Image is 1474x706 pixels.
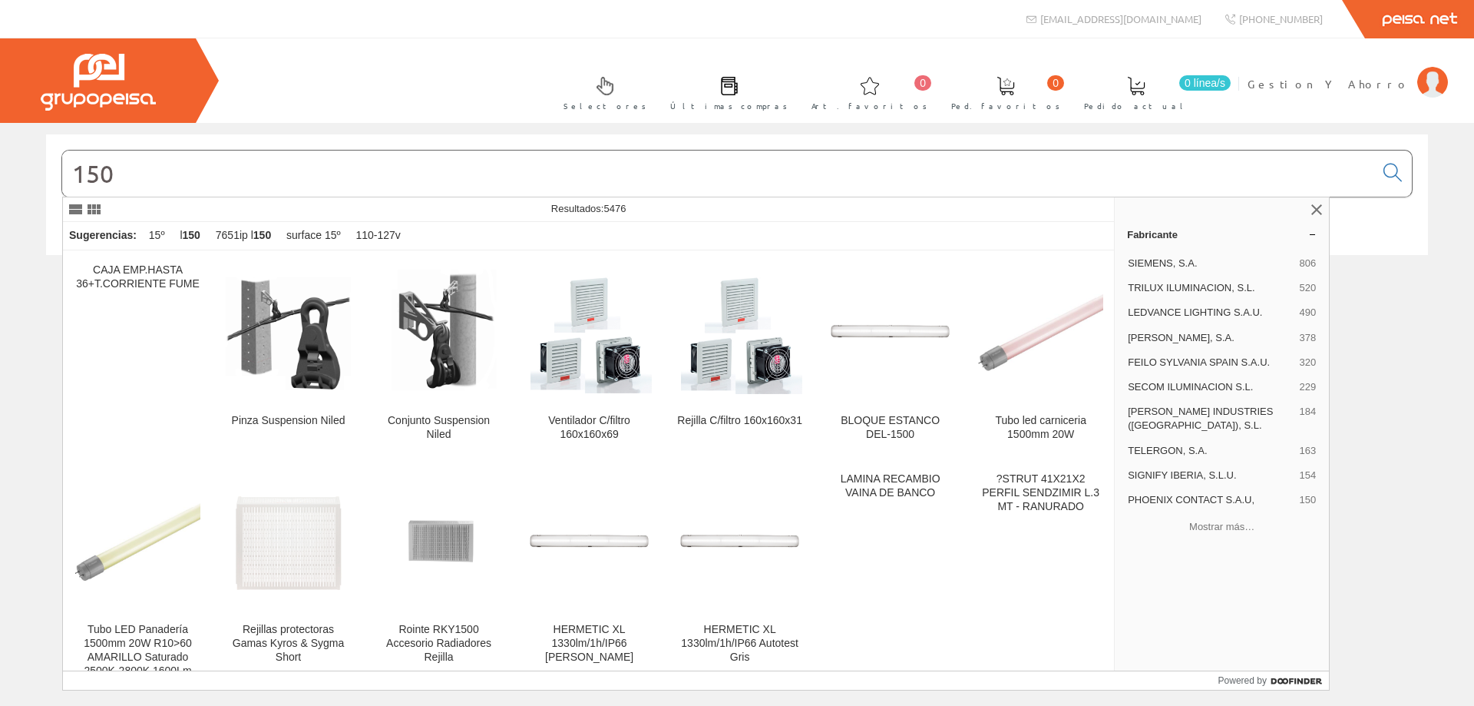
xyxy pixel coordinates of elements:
[514,251,664,459] a: Ventilador C/filtro 160x160x69 Ventilador C/filtro 160x160x69
[210,222,277,250] div: 7651ip l
[1179,75,1231,91] span: 0 línea/s
[63,251,213,459] a: CAJA EMP.HASTA 36+T.CORRIENTE FUME
[1299,306,1316,320] span: 490
[226,414,351,428] div: Pinza Suspension Niled
[951,98,1060,114] span: Ped. favoritos
[1115,222,1329,247] a: Fabricante
[1299,331,1316,345] span: 378
[914,75,931,91] span: 0
[143,222,171,250] div: 15º
[1128,306,1293,320] span: LEDVANCE LIGHTING S.A.U.
[1040,12,1201,25] span: [EMAIL_ADDRESS][DOMAIN_NAME]
[677,623,802,665] div: HERMETIC XL 1330lm/1h/IP66 Autotest Gris
[670,98,788,114] span: Últimas compras
[62,151,1374,197] input: Buscar...
[364,251,514,459] a: Conjunto Suspension Niled Conjunto Suspension Niled
[280,222,347,250] div: surface 15º
[1128,380,1293,394] span: SECOM ILUMINACION S.L.
[966,251,1115,459] a: Tubo led carniceria 1500mm 20W Tubo led carniceria 1500mm 20W
[1299,405,1316,433] span: 184
[665,251,815,459] a: Rejilla C/filtro 160x160x31 Rejilla C/filtro 160x160x31
[174,222,206,250] div: l
[376,623,501,665] div: Rointe RKY1500 Accesorio Radiadores Rejilla
[527,414,652,442] div: Ventilador C/filtro 160x160x69
[677,414,802,428] div: Rejilla C/filtro 160x160x31
[548,64,654,120] a: Selectores
[828,288,953,376] img: BLOQUE ESTANCO DEL-1500
[349,222,406,250] div: 110-127v
[46,274,1428,287] div: © Grupo Peisa
[551,203,626,214] span: Resultados:
[75,503,200,580] img: Tubo LED Panadería 1500mm 20W R10>60 AMARILLO Saturado 2500K-2800K 1600Lm 90-260V 180º
[376,270,501,395] img: Conjunto Suspension Niled
[376,479,501,605] img: Rointe RKY1500 Accesorio Radiadores Rejilla
[1299,257,1316,270] span: 806
[1128,331,1293,345] span: [PERSON_NAME], S.A.
[978,472,1103,514] div: ?STRUT 41X21X2 PERFIL SENDZIMIR L.3 MT - RANURADO
[655,64,795,120] a: Últimas compras
[253,229,271,241] strong: 150
[75,264,200,291] div: CAJA EMP.HASTA 36+T.CORRIENTE FUME
[183,229,200,241] strong: 150
[978,294,1103,371] img: Tubo led carniceria 1500mm 20W
[1084,98,1188,114] span: Pedido actual
[978,414,1103,442] div: Tubo led carniceria 1500mm 20W
[677,498,802,586] img: HERMETIC XL 1330lm/1h/IP66 Autotest Gris
[1128,356,1293,370] span: FEILO SYLVANIA SPAIN S.A.U.
[1128,281,1293,295] span: TRILUX ILUMINACION, S.L.
[527,270,652,395] img: Ventilador C/filtro 160x160x69
[527,498,652,586] img: HERMETIC XL 1330lm/1h/IP66 DALI Gris
[1239,12,1323,25] span: [PHONE_NUMBER]
[226,623,351,665] div: Rejillas protectoras Gamas Kyros & Sygma Short
[677,270,802,395] img: Rejilla C/filtro 160x160x31
[603,203,626,214] span: 5476
[527,623,652,665] div: HERMETIC XL 1330lm/1h/IP66 [PERSON_NAME]
[1128,469,1293,482] span: SIGNIFY IBERIA, S.L.U.
[1128,493,1293,507] span: PHOENIX CONTACT S.A.U,
[226,270,351,395] img: Pinza Suspension Niled
[1128,444,1293,458] span: TELERGON, S.A.
[828,414,953,442] div: BLOQUE ESTANCO DEL-1500
[1248,76,1410,91] span: Gestion Y Ahorro
[811,98,927,114] span: Art. favoritos
[1248,64,1448,78] a: Gestion Y Ahorro
[563,98,646,114] span: Selectores
[1299,281,1316,295] span: 520
[376,414,501,442] div: Conjunto Suspension Niled
[41,54,156,111] img: Grupo Peisa
[226,479,351,605] img: Rejillas protectoras Gamas Kyros & Sygma Short
[1299,493,1316,507] span: 150
[1128,257,1293,270] span: SIEMENS, S.A.
[828,472,953,500] div: LAMINA RECAMBIO VAINA DE BANCO
[1299,444,1316,458] span: 163
[1128,405,1293,433] span: [PERSON_NAME] INDUSTRIES ([GEOGRAPHIC_DATA]), S.L.
[1299,380,1316,394] span: 229
[1299,469,1316,482] span: 154
[1121,514,1323,539] button: Mostrar más…
[1218,671,1330,690] a: Powered by
[75,623,200,692] div: Tubo LED Panadería 1500mm 20W R10>60 AMARILLO Saturado 2500K-2800K 1600Lm 90-260V 180º
[815,251,965,459] a: BLOQUE ESTANCO DEL-1500 BLOQUE ESTANCO DEL-1500
[1299,356,1316,370] span: 320
[1218,674,1267,688] span: Powered by
[63,225,140,247] div: Sugerencias:
[1047,75,1064,91] span: 0
[213,251,363,459] a: Pinza Suspension Niled Pinza Suspension Niled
